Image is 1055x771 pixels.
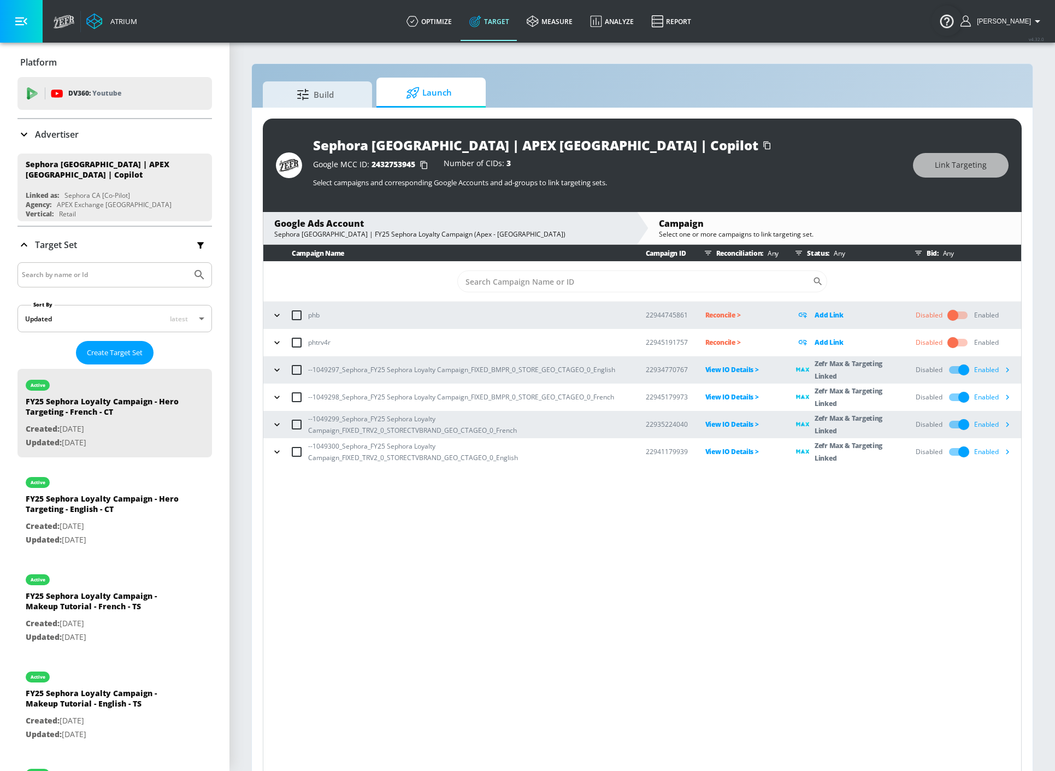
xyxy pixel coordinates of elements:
p: Add Link [815,336,844,349]
div: View IO Details > [705,418,779,431]
p: [DATE] [26,422,179,436]
div: activeFY25 Sephora Loyalty Campaign - Makeup Tutorial - French - TSCreated:[DATE]Updated:[DATE] [17,563,212,652]
div: active [31,382,45,388]
a: Analyze [581,2,643,41]
div: activeFY25 Sephora Loyalty Campaign - Hero Targeting - English - CTCreated:[DATE]Updated:[DATE] [17,466,212,555]
div: Enabled [974,362,1016,378]
p: Any [829,248,845,259]
div: Enabled [974,389,1016,405]
div: activeFY25 Sephora Loyalty Campaign - Hero Targeting - French - CTCreated:[DATE]Updated:[DATE] [17,369,212,457]
span: Updated: [26,437,62,448]
div: Sephora [GEOGRAPHIC_DATA] | FY25 Sephora Loyalty Campaign (Apex - [GEOGRAPHIC_DATA]) [274,229,626,239]
div: Disabled [916,447,942,457]
a: Atrium [86,13,137,30]
div: Enabled [974,338,999,348]
input: Search by name or Id [22,268,187,282]
p: [DATE] [26,520,179,533]
div: Enabled [974,310,999,320]
p: View IO Details > [705,445,779,458]
p: Reconcile > [705,336,779,349]
div: activeFY25 Sephora Loyalty Campaign - Makeup Tutorial - English - TSCreated:[DATE]Updated:[DATE] [17,661,212,749]
div: FY25 Sephora Loyalty Campaign - Makeup Tutorial - English - TS [26,688,179,714]
th: Campaign ID [628,245,688,262]
p: View IO Details > [705,391,779,403]
p: Reconcile > [705,309,779,321]
p: Platform [20,56,57,68]
p: [DATE] [26,714,179,728]
a: Target [461,2,518,41]
p: 22945179973 [646,391,688,403]
p: Target Set [35,239,77,251]
button: [PERSON_NAME] [960,15,1044,28]
p: Zefr Max & Targeting Linked [815,439,898,464]
div: Vertical: [26,209,54,219]
p: Add Link [815,309,844,321]
div: Sephora [GEOGRAPHIC_DATA] | APEX [GEOGRAPHIC_DATA] | CopilotLinked as:Sephora CA [Co-Pilot]Agency... [17,154,212,221]
input: Search Campaign Name or ID [457,270,813,292]
p: Any [763,248,779,259]
div: Add Link [796,309,898,321]
span: Launch [387,80,470,106]
div: FY25 Sephora Loyalty Campaign - Hero Targeting - English - CT [26,493,179,520]
div: Advertiser [17,119,212,150]
p: --1049300_Sephora_FY25 Sephora Loyalty Campaign_FIXED_TRV2_0_STORECTVBRAND_GEO_CTAGEO_0_English [308,440,628,463]
span: 3 [506,158,511,168]
span: Created: [26,423,60,434]
div: Enabled [974,444,1016,460]
div: Disabled [916,310,942,320]
label: Sort By [31,301,55,308]
div: Add Link [796,336,898,349]
div: Disabled [916,392,942,402]
div: Status: [791,245,898,261]
span: Build [274,81,357,108]
div: APEX Exchange [GEOGRAPHIC_DATA] [57,200,172,209]
p: View IO Details > [705,363,779,376]
div: active [31,480,45,485]
p: Zefr Max & Targeting Linked [815,385,898,410]
span: Created: [26,715,60,726]
span: v 4.32.0 [1029,36,1044,42]
p: 22945191757 [646,337,688,348]
p: phb [308,309,320,321]
div: FY25 Sephora Loyalty Campaign - Makeup Tutorial - French - TS [26,591,179,617]
p: Zefr Max & Targeting Linked [815,412,898,437]
span: 2432753945 [372,159,415,169]
div: Retail [59,209,76,219]
span: login as: justin.nim@zefr.com [973,17,1031,25]
div: FY25 Sephora Loyalty Campaign - Hero Targeting - French - CT [26,396,179,422]
p: [DATE] [26,436,179,450]
div: Disabled [916,365,942,375]
p: --1049298_Sephora_FY25 Sephora Loyalty Campaign_FIXED_BMPR_0_STORE_GEO_CTAGEO_0_French [308,391,614,403]
div: Updated [25,314,52,323]
p: --1049297_Sephora_FY25 Sephora Loyalty Campaign_FIXED_BMPR_0_STORE_GEO_CTAGEO_0_English [308,364,615,375]
p: DV360: [68,87,121,99]
div: Reconciliation: [700,245,779,261]
span: Updated: [26,729,62,739]
p: Any [939,248,954,259]
p: 22944745861 [646,309,688,321]
p: 22935224040 [646,419,688,430]
div: Search CID Name or Number [457,270,828,292]
div: Sephora CA [Co-Pilot] [64,191,130,200]
p: phtrv4r [308,337,331,348]
div: Disabled [916,420,942,429]
div: Agency: [26,200,51,209]
p: 22941179939 [646,446,688,457]
div: Campaign [659,217,1010,229]
a: measure [518,2,581,41]
span: Updated: [26,632,62,642]
p: [DATE] [26,728,179,741]
button: Open Resource Center [932,5,962,36]
div: Platform [17,47,212,78]
div: Bid: [910,245,1016,261]
a: Report [643,2,700,41]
